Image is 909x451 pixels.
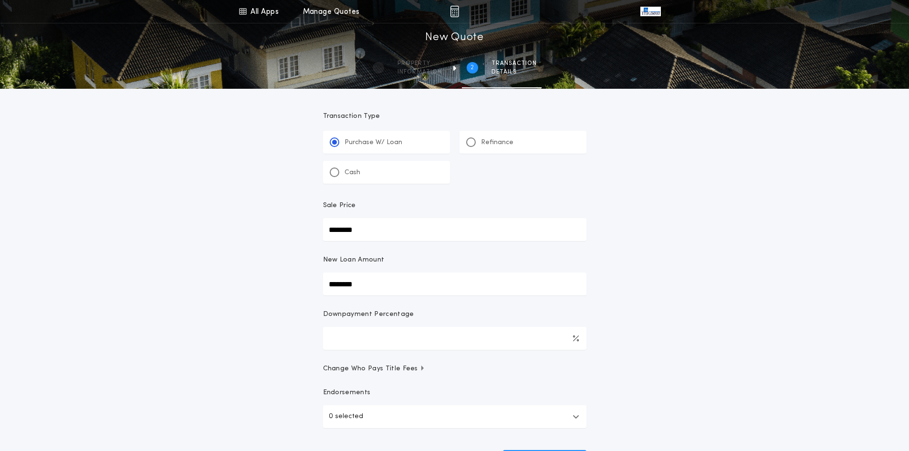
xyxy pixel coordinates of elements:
p: 0 selected [329,411,363,422]
img: img [450,6,459,17]
p: Downpayment Percentage [323,310,414,319]
button: Change Who Pays Title Fees [323,364,586,374]
p: New Loan Amount [323,255,385,265]
span: details [491,68,537,76]
input: New Loan Amount [323,273,586,295]
p: Purchase W/ Loan [345,138,402,147]
p: Cash [345,168,360,178]
input: Sale Price [323,218,586,241]
p: Transaction Type [323,112,586,121]
span: Property [397,60,442,67]
span: Change Who Pays Title Fees [323,364,426,374]
img: vs-icon [640,7,660,16]
h2: 2 [470,64,474,72]
button: 0 selected [323,405,586,428]
p: Sale Price [323,201,356,210]
span: information [397,68,442,76]
h1: New Quote [425,30,483,45]
p: Refinance [481,138,513,147]
input: Downpayment Percentage [323,327,586,350]
span: Transaction [491,60,537,67]
p: Endorsements [323,388,586,398]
